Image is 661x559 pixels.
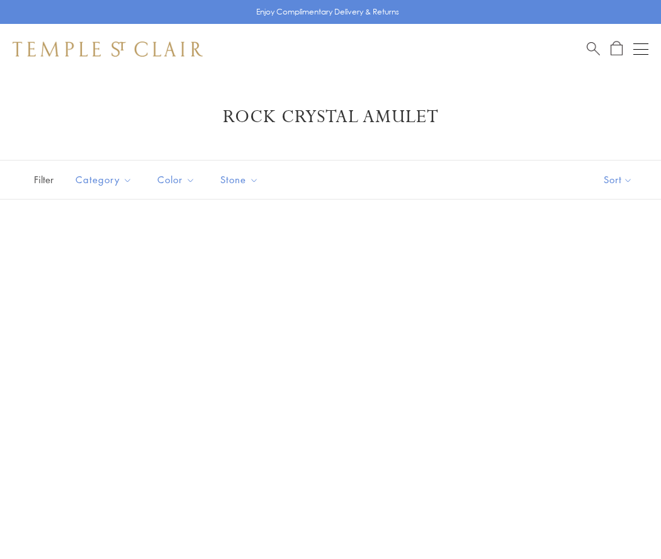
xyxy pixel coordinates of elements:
[69,172,142,188] span: Category
[633,42,648,57] button: Open navigation
[66,166,142,194] button: Category
[13,42,203,57] img: Temple St. Clair
[148,166,205,194] button: Color
[587,41,600,57] a: Search
[575,161,661,199] button: Show sort by
[151,172,205,188] span: Color
[611,41,623,57] a: Open Shopping Bag
[214,172,268,188] span: Stone
[256,6,399,18] p: Enjoy Complimentary Delivery & Returns
[211,166,268,194] button: Stone
[31,106,630,128] h1: Rock Crystal Amulet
